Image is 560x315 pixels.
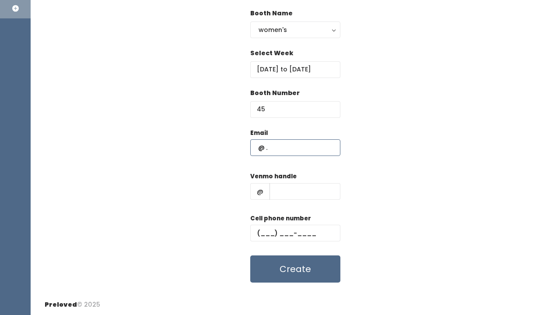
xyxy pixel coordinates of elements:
[250,225,340,241] input: (___) ___-____
[250,21,340,38] button: women's
[250,255,340,283] button: Create
[45,300,77,309] span: Preloved
[45,293,100,309] div: © 2025
[250,139,340,156] input: @ .
[250,61,340,78] input: Select week
[250,214,311,223] label: Cell phone number
[250,9,293,18] label: Booth Name
[250,88,300,98] label: Booth Number
[250,183,270,200] span: @
[250,129,268,138] label: Email
[259,25,332,35] div: women's
[250,172,297,181] label: Venmo handle
[250,49,293,58] label: Select Week
[250,101,340,118] input: Booth Number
